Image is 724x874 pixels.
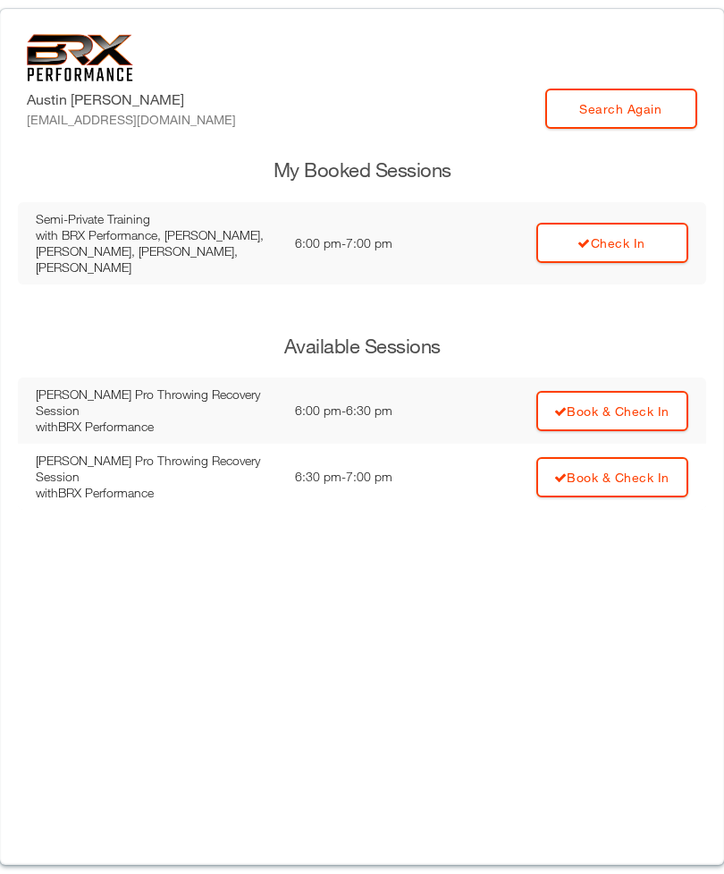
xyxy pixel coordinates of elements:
[286,378,450,444] td: 6:00 pm - 6:30 pm
[27,110,236,129] div: [EMAIL_ADDRESS][DOMAIN_NAME]
[18,157,706,184] h3: My Booked Sessions
[545,89,697,129] a: Search Again
[27,34,133,81] img: 6f7da32581c89ca25d665dc3aae533e4f14fe3ef_original.svg
[36,227,277,276] div: with BRX Performance, [PERSON_NAME], [PERSON_NAME], [PERSON_NAME], [PERSON_NAME]
[36,386,277,419] div: [PERSON_NAME] Pro Throwing Recovery Session
[27,89,236,129] label: Austin [PERSON_NAME]
[286,444,450,510] td: 6:30 pm - 7:00 pm
[36,485,277,501] div: with BRX Performance
[536,391,688,431] a: Book & Check In
[36,419,277,435] div: with BRX Performance
[286,202,450,284] td: 6:00 pm - 7:00 pm
[536,223,688,263] a: Check In
[18,333,706,361] h3: Available Sessions
[36,211,277,227] div: Semi-Private Training
[36,453,277,485] div: [PERSON_NAME] Pro Throwing Recovery Session
[536,457,688,497] a: Book & Check In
